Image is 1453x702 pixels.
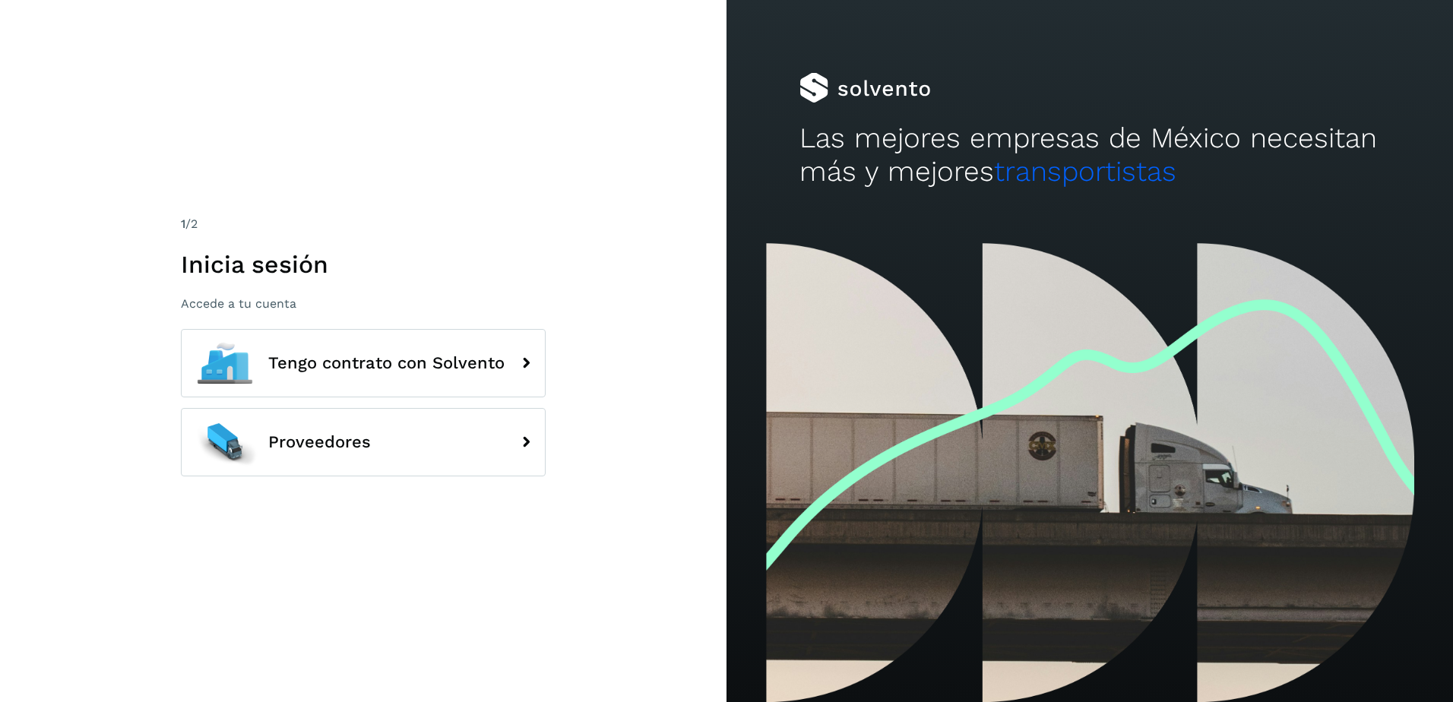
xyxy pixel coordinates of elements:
[994,155,1176,188] span: transportistas
[181,329,546,397] button: Tengo contrato con Solvento
[181,408,546,476] button: Proveedores
[181,250,546,279] h1: Inicia sesión
[268,354,505,372] span: Tengo contrato con Solvento
[181,215,546,233] div: /2
[799,122,1381,189] h2: Las mejores empresas de México necesitan más y mejores
[181,217,185,231] span: 1
[268,433,371,451] span: Proveedores
[181,296,546,311] p: Accede a tu cuenta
